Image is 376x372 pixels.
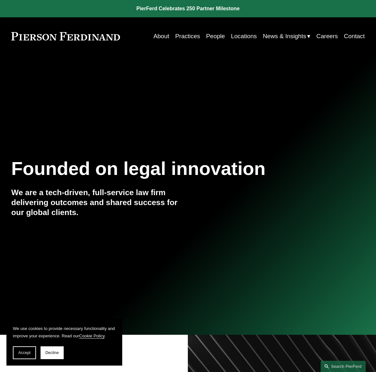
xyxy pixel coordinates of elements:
[79,333,105,338] a: Cookie Policy
[41,346,64,359] button: Decline
[344,30,365,42] a: Contact
[206,30,225,42] a: People
[11,188,188,218] h4: We are a tech-driven, full-service law firm delivering outcomes and shared success for our global...
[6,318,122,366] section: Cookie banner
[263,30,310,42] a: folder dropdown
[18,350,31,355] span: Accept
[321,361,366,372] a: Search this site
[316,30,338,42] a: Careers
[175,30,200,42] a: Practices
[11,158,306,179] h1: Founded on legal innovation
[231,30,257,42] a: Locations
[263,31,306,42] span: News & Insights
[13,325,116,340] p: We use cookies to provide necessary functionality and improve your experience. Read our .
[13,346,36,359] button: Accept
[45,350,59,355] span: Decline
[153,30,169,42] a: About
